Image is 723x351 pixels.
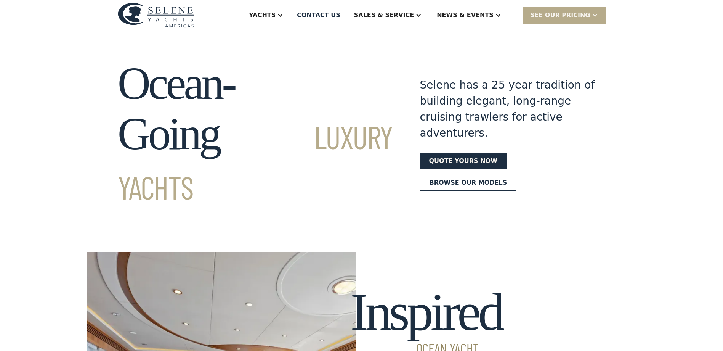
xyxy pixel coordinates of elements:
[118,58,393,209] h1: Ocean-Going
[297,11,340,20] div: Contact US
[420,77,595,141] div: Selene has a 25 year tradition of building elegant, long-range cruising trawlers for active adven...
[530,11,590,20] div: SEE Our Pricing
[437,11,494,20] div: News & EVENTS
[118,117,393,206] span: Luxury Yachts
[249,11,276,20] div: Yachts
[118,3,194,27] img: logo
[420,153,507,169] a: Quote yours now
[354,11,414,20] div: Sales & Service
[523,7,606,23] div: SEE Our Pricing
[420,175,517,191] a: Browse our models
